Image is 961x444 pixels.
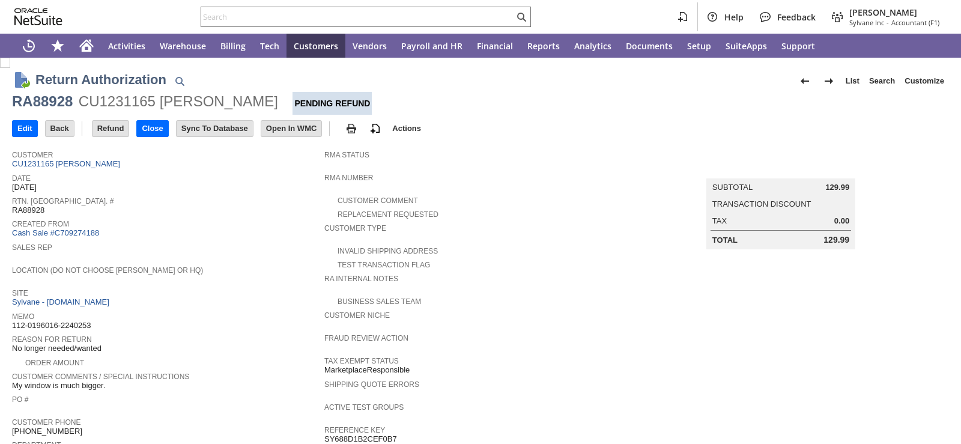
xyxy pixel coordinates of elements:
[324,426,385,434] a: Reference Key
[12,321,91,330] span: 112-0196016-2240253
[401,40,462,52] span: Payroll and HR
[35,70,166,90] h1: Return Authorization
[293,92,372,115] div: Pending Refund
[387,124,426,133] a: Actions
[46,121,74,136] input: Back
[368,121,383,136] img: add-record.svg
[712,199,811,208] a: Transaction Discount
[470,34,520,58] a: Financial
[680,34,718,58] a: Setup
[92,121,129,136] input: Refund
[160,40,206,52] span: Warehouse
[712,183,753,192] a: Subtotal
[353,40,387,52] span: Vendors
[338,196,418,205] a: Customer Comment
[253,34,286,58] a: Tech
[706,159,855,178] caption: Summary
[849,7,939,18] span: [PERSON_NAME]
[849,18,884,27] span: Sylvane Inc
[338,261,430,269] a: Test Transaction Flag
[12,197,114,205] a: Rtn. [GEOGRAPHIC_DATA]. #
[324,380,419,389] a: Shipping Quote Errors
[324,334,408,342] a: Fraud Review Action
[514,10,529,24] svg: Search
[338,247,438,255] a: Invalid Shipping Address
[12,159,123,168] a: CU1231165 [PERSON_NAME]
[626,40,673,52] span: Documents
[12,228,99,237] a: Cash Sale #C709274188
[798,74,812,88] img: Previous
[220,40,246,52] span: Billing
[900,71,949,91] a: Customize
[12,418,80,427] a: Customer Phone
[14,8,62,25] svg: logo
[12,205,44,215] span: RA88928
[79,38,94,53] svg: Home
[12,312,34,321] a: Memo
[12,395,28,404] a: PO #
[477,40,513,52] span: Financial
[12,220,69,228] a: Created From
[324,174,373,182] a: RMA Number
[344,121,359,136] img: print.svg
[12,243,52,252] a: Sales Rep
[12,92,73,111] div: RA88928
[712,216,727,225] a: Tax
[324,357,399,365] a: Tax Exempt Status
[153,34,213,58] a: Warehouse
[774,34,822,58] a: Support
[14,34,43,58] a: Recent Records
[822,74,836,88] img: Next
[50,38,65,53] svg: Shortcuts
[137,121,168,136] input: Close
[574,40,611,52] span: Analytics
[261,121,322,136] input: Open In WMC
[294,40,338,52] span: Customers
[687,40,711,52] span: Setup
[324,311,390,320] a: Customer Niche
[520,34,567,58] a: Reports
[12,297,112,306] a: Sylvane - [DOMAIN_NAME]
[260,40,279,52] span: Tech
[22,38,36,53] svg: Recent Records
[823,235,849,245] span: 129.99
[12,289,28,297] a: Site
[324,403,404,412] a: Active Test Groups
[891,18,939,27] span: Accountant (F1)
[338,297,421,306] a: Business Sales Team
[108,40,145,52] span: Activities
[864,71,900,91] a: Search
[619,34,680,58] a: Documents
[777,11,816,23] span: Feedback
[887,18,889,27] span: -
[825,183,849,192] span: 129.99
[79,92,278,111] div: CU1231165 [PERSON_NAME]
[172,74,187,88] img: Quick Find
[286,34,345,58] a: Customers
[781,40,815,52] span: Support
[25,359,84,367] a: Order Amount
[324,151,369,159] a: RMA Status
[724,11,744,23] span: Help
[101,34,153,58] a: Activities
[12,335,92,344] a: Reason For Return
[324,365,410,375] span: MarketplaceResponsible
[72,34,101,58] a: Home
[201,10,514,24] input: Search
[324,434,397,444] span: SY688D1B2CEF0B7
[345,34,394,58] a: Vendors
[12,373,189,381] a: Customer Comments / Special Instructions
[12,266,203,275] a: Location (Do Not Choose [PERSON_NAME] or HQ)
[12,381,105,391] span: My window is much bigger.
[338,210,438,219] a: Replacement Requested
[12,183,37,192] span: [DATE]
[12,344,102,353] span: No longer needed/wanted
[12,151,53,159] a: Customer
[324,275,398,283] a: RA Internal Notes
[43,34,72,58] div: Shortcuts
[12,427,82,436] span: [PHONE_NUMBER]
[13,121,37,136] input: Edit
[726,40,767,52] span: SuiteApps
[394,34,470,58] a: Payroll and HR
[527,40,560,52] span: Reports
